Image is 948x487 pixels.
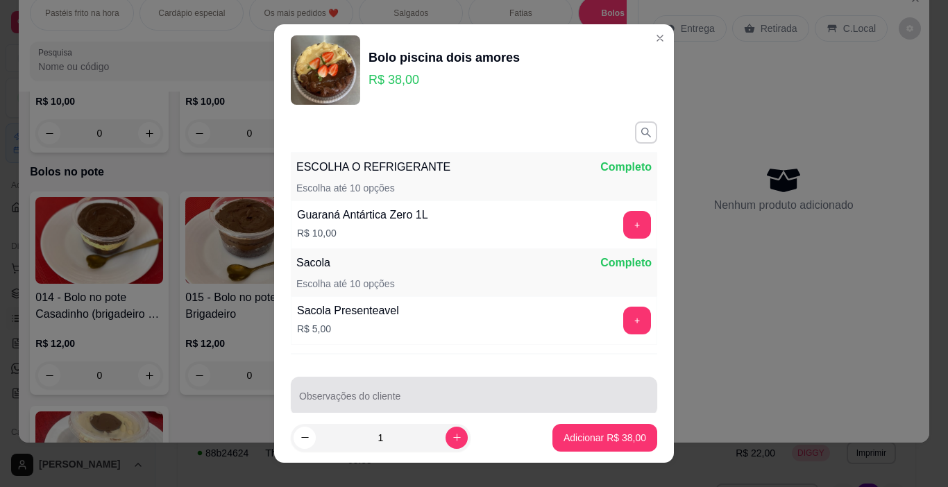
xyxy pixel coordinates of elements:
button: Close [649,27,671,49]
button: increase-product-quantity [446,427,468,449]
div: Sacola Presenteavel [297,302,399,319]
p: Escolha até 10 opções [296,181,395,195]
input: Observações do cliente [299,395,649,409]
img: product-image [291,35,360,105]
button: add [623,211,651,239]
p: R$ 10,00 [297,226,428,240]
p: R$ 5,00 [297,322,399,336]
p: Completo [600,255,652,271]
button: decrease-product-quantity [294,427,316,449]
p: ESCOLHA O REFRIGERANTE [296,159,450,176]
p: Completo [600,159,652,176]
button: Adicionar R$ 38,00 [552,424,657,452]
p: Escolha até 10 opções [296,277,395,291]
p: R$ 38,00 [369,70,520,89]
div: Guaraná Antártica Zero 1L [297,207,428,223]
div: Bolo piscina dois amores [369,48,520,67]
button: add [623,307,651,334]
p: Sacola [296,255,330,271]
p: Adicionar R$ 38,00 [564,431,646,445]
